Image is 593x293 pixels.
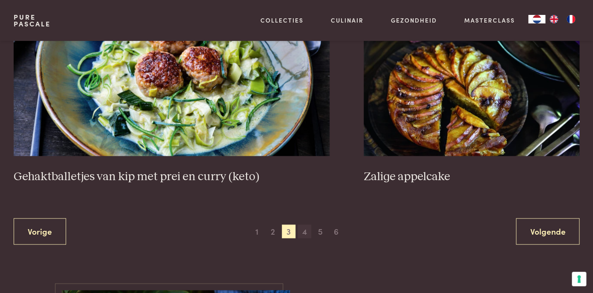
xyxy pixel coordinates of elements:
[464,16,515,25] a: Masterclass
[331,16,364,25] a: Culinair
[391,16,437,25] a: Gezondheid
[545,15,579,23] ul: Language list
[14,218,66,245] a: Vorige
[313,224,327,238] span: 5
[250,224,264,238] span: 1
[282,224,295,238] span: 3
[364,169,580,184] h3: Zalige appelcake
[516,218,579,245] a: Volgende
[545,15,562,23] a: EN
[562,15,579,23] a: FR
[572,272,586,286] button: Uw voorkeuren voor toestemming voor trackingtechnologieën
[528,15,579,23] aside: Language selected: Nederlands
[528,15,545,23] div: Language
[266,224,280,238] span: 2
[14,169,330,184] h3: Gehaktballetjes van kip met prei en curry (keto)
[330,224,343,238] span: 6
[260,16,304,25] a: Collecties
[528,15,545,23] a: NL
[298,224,311,238] span: 4
[14,14,51,27] a: PurePascale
